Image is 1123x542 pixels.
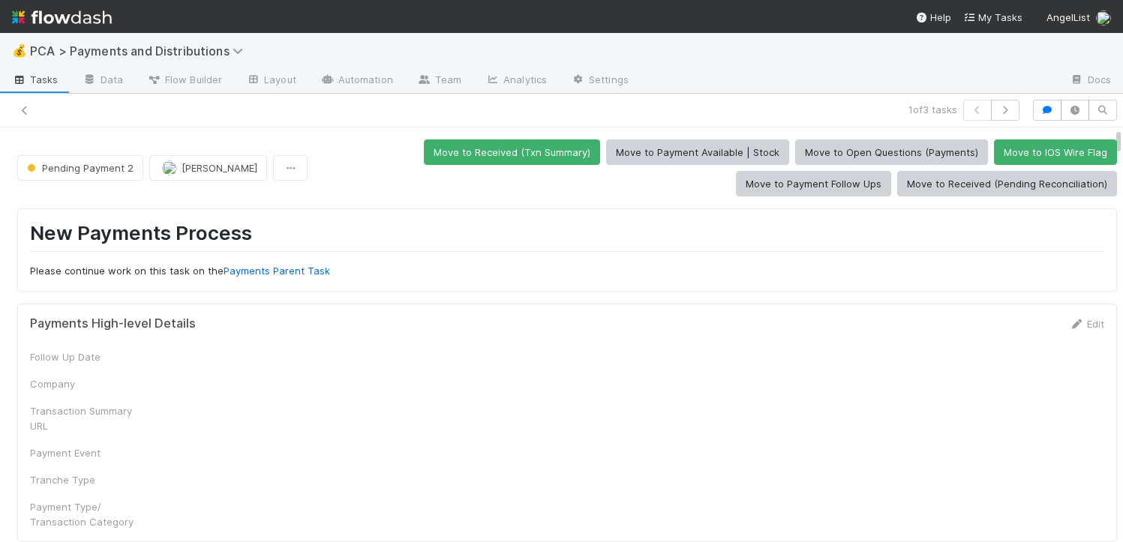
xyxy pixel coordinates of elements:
[1096,10,1111,25] img: avatar_e7d5656d-bda2-4d83-89d6-b6f9721f96bd.png
[30,43,251,58] span: PCA > Payments and Distributions
[30,376,143,391] div: Company
[795,139,988,165] button: Move to Open Questions (Payments)
[405,69,473,93] a: Team
[30,499,143,529] div: Payment Type/ Transaction Category
[162,160,177,175] img: avatar_705b8750-32ac-4031-bf5f-ad93a4909bc8.png
[12,4,112,30] img: logo-inverted-e16ddd16eac7371096b0.svg
[1058,69,1123,93] a: Docs
[12,44,27,57] span: 💰
[234,69,308,93] a: Layout
[424,139,600,165] button: Move to Received (Txn Summary)
[71,69,135,93] a: Data
[30,221,1104,252] h1: New Payments Process
[224,265,330,277] a: Payments Parent Task
[308,69,405,93] a: Automation
[606,139,789,165] button: Move to Payment Available | Stock
[30,264,1104,279] p: Please continue work on this task on the
[736,171,891,196] button: Move to Payment Follow Ups
[135,69,234,93] a: Flow Builder
[30,472,143,487] div: Tranche Type
[1046,11,1090,23] span: AngelList
[963,10,1022,25] a: My Tasks
[1069,318,1104,330] a: Edit
[24,162,134,174] span: Pending Payment 2
[915,10,951,25] div: Help
[473,69,559,93] a: Analytics
[30,445,143,460] div: Payment Event
[994,139,1117,165] button: Move to IOS Wire Flag
[30,316,196,331] h5: Payments High-level Details
[30,349,143,364] div: Follow Up Date
[147,72,222,87] span: Flow Builder
[17,155,143,181] button: Pending Payment 2
[30,403,143,433] div: Transaction Summary URL
[182,162,257,174] span: [PERSON_NAME]
[897,171,1117,196] button: Move to Received (Pending Reconciliation)
[908,102,957,117] span: 1 of 3 tasks
[12,72,59,87] span: Tasks
[963,11,1022,23] span: My Tasks
[559,69,641,93] a: Settings
[149,155,267,181] button: [PERSON_NAME]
